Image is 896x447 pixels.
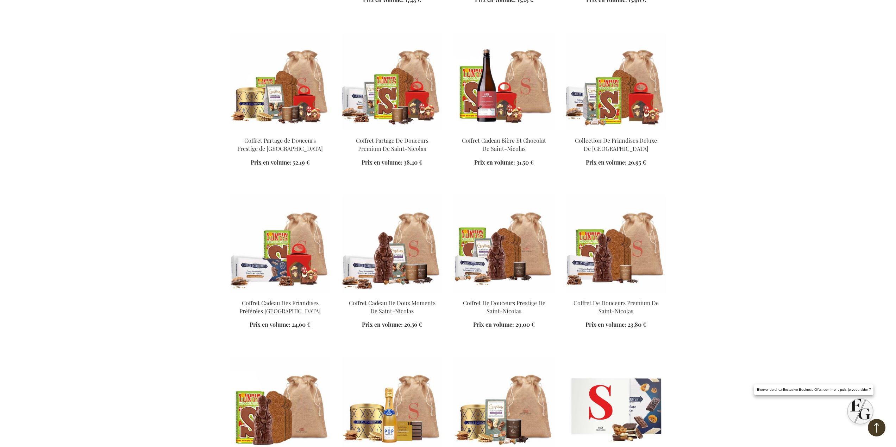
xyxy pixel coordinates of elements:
[566,32,666,131] img: Saint Nicholas's Deluxe Treats Collection
[515,321,535,328] span: 29,00 €
[628,321,646,328] span: 23,80 €
[362,159,422,167] a: Prix en volume: 38,40 €
[356,137,428,152] a: Coffret Partage De Douceurs Premium De Saint-Nicolas
[574,299,659,315] a: Coffret De Douceurs Premium De Saint-Nicolas
[230,290,331,297] a: Saint Nicholas's Favorite Treats Gift Box
[454,195,554,293] img: Saint Nicholas Sweet Prestige Indulgence Box
[566,290,666,297] a: Saint Nicholas Sweet Premium Indulgence Box
[362,321,403,328] span: Prix en volume:
[251,159,292,166] span: Prix en volume:
[586,159,627,166] span: Prix en volume:
[342,195,443,293] img: Saint Nicholas Sweet Moments Gift Box
[516,159,534,166] span: 31,50 €
[349,299,436,315] a: Coffret Cadeau De Doux Moments De Saint-Nicolas
[230,195,331,293] img: Saint Nicholas's Favorite Treats Gift Box
[566,195,666,293] img: Saint Nicholas Sweet Premium Indulgence Box
[628,159,646,166] span: 29,95 €
[404,159,422,166] span: 38,40 €
[293,159,310,166] span: 52,19 €
[404,321,422,328] span: 26,56 €
[473,321,535,329] a: Prix en volume: 29,00 €
[474,159,534,167] a: Prix en volume: 31,50 €
[474,159,515,166] span: Prix en volume:
[237,137,323,152] a: Coffret Partage de Douceurs Prestige de [GEOGRAPHIC_DATA]
[566,128,666,135] a: Saint Nicholas's Deluxe Treats Collection
[454,32,554,131] img: Saint Nicholas Beer & Chocolate Gift Box
[250,321,311,329] a: Prix en volume: 24,60 €
[463,299,545,315] a: Coffret De Douceurs Prestige De Saint-Nicolas
[473,321,514,328] span: Prix en volume:
[251,159,310,167] a: Prix en volume: 52,19 €
[454,128,554,135] a: Saint Nicholas Beer & Chocolate Gift Box
[250,321,290,328] span: Prix en volume:
[239,299,321,315] a: Coffret Cadeau Des Friandises Préférées [GEOGRAPHIC_DATA]
[362,321,422,329] a: Prix en volume: 26,56 €
[462,137,546,152] a: Coffret Cadeau Bière Et Chocolat De Saint-Nicolas
[362,159,402,166] span: Prix en volume:
[585,321,646,329] a: Prix en volume: 23,80 €
[575,137,657,152] a: Collection De Friandises Deluxe De [GEOGRAPHIC_DATA]
[454,290,554,297] a: Saint Nicholas Sweet Prestige Indulgence Box
[230,128,331,135] a: Saint Nicholas Prestige Indulgence Sharing Box
[586,159,646,167] a: Prix en volume: 29,95 €
[585,321,626,328] span: Prix en volume:
[342,128,443,135] a: Saint Nicholas Premium Indulgence Sharing Box
[342,290,443,297] a: Saint Nicholas Sweet Moments Gift Box
[292,321,311,328] span: 24,60 €
[342,32,443,131] img: Saint Nicholas Premium Indulgence Sharing Box
[230,32,331,131] img: Saint Nicholas Prestige Indulgence Sharing Box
